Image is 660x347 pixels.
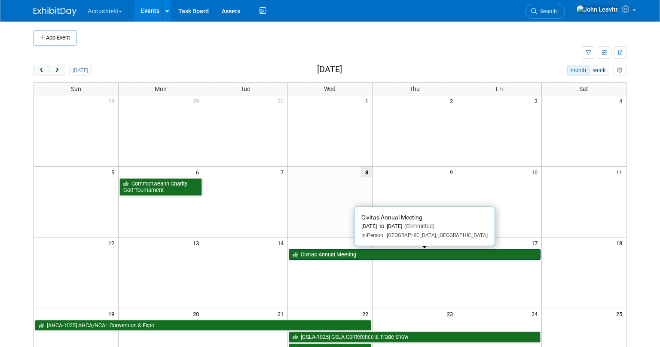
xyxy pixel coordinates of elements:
[71,85,81,92] span: Sun
[155,85,167,92] span: Mon
[289,249,541,260] a: Civitas Annual Meeting
[69,65,92,76] button: [DATE]
[289,332,541,343] a: [GSLA-1025] GSLA Conference & Trade Show
[617,68,623,73] i: Personalize Calendar
[107,237,118,248] span: 12
[277,308,287,319] span: 21
[35,320,371,331] a: [AHCA-1025] AHCA/NCAL Convention & Expo
[531,308,541,319] span: 24
[277,95,287,106] span: 30
[402,223,434,229] span: (Committed)
[496,85,503,92] span: Fri
[192,95,203,106] span: 29
[364,95,372,106] span: 1
[615,237,626,248] span: 18
[49,65,65,76] button: next
[614,65,626,76] button: myCustomButton
[526,4,565,19] a: Search
[107,308,118,319] span: 19
[567,65,590,76] button: month
[34,7,76,16] img: ExhibitDay
[34,65,49,76] button: prev
[324,85,336,92] span: Wed
[449,95,457,106] span: 2
[192,237,203,248] span: 13
[534,95,541,106] span: 3
[361,223,488,230] div: [DATE] to [DATE]
[361,167,372,177] span: 8
[590,65,609,76] button: week
[317,65,342,74] h2: [DATE]
[277,237,287,248] span: 14
[409,85,420,92] span: Thu
[361,232,383,238] span: In-Person
[576,5,618,14] img: John Leavitt
[615,308,626,319] span: 25
[531,237,541,248] span: 17
[537,8,557,15] span: Search
[107,95,118,106] span: 28
[192,308,203,319] span: 20
[361,308,372,319] span: 22
[446,308,457,319] span: 23
[119,178,202,196] a: Commonwealth Charity Golf Tournament
[280,167,287,177] span: 7
[615,167,626,177] span: 11
[383,232,488,238] span: [GEOGRAPHIC_DATA], [GEOGRAPHIC_DATA]
[241,85,250,92] span: Tue
[618,95,626,106] span: 4
[110,167,118,177] span: 5
[361,214,422,221] span: Civitas Annual Meeting
[579,85,588,92] span: Sat
[531,167,541,177] span: 10
[195,167,203,177] span: 6
[449,167,457,177] span: 9
[34,30,76,46] button: Add Event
